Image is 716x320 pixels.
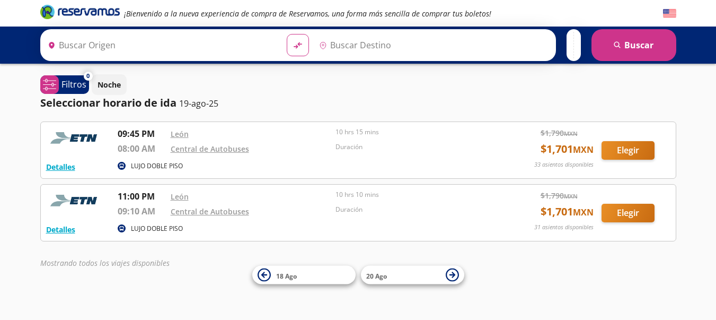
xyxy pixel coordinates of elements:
[40,4,120,20] i: Brand Logo
[366,271,387,280] span: 20 Ago
[315,32,550,58] input: Buscar Destino
[541,204,594,220] span: $ 1,701
[40,95,176,111] p: Seleccionar horario de ida
[171,129,189,139] a: León
[335,142,496,152] p: Duración
[118,127,165,140] p: 09:45 PM
[602,204,655,222] button: Elegir
[43,32,279,58] input: Buscar Origen
[46,161,75,172] button: Detalles
[541,190,578,201] span: $ 1,790
[276,271,297,280] span: 18 Ago
[534,160,594,169] p: 33 asientos disponibles
[131,161,183,171] p: LUJO DOBLE PISO
[40,75,89,94] button: 0Filtros
[602,141,655,160] button: Elegir
[118,205,165,218] p: 09:10 AM
[361,266,464,284] button: 20 Ago
[46,190,104,211] img: RESERVAMOS
[46,224,75,235] button: Detalles
[171,192,189,202] a: León
[46,127,104,149] img: RESERVAMOS
[118,190,165,203] p: 11:00 PM
[335,190,496,200] p: 10 hrs 10 mins
[118,142,165,155] p: 08:00 AM
[564,129,578,137] small: MXN
[534,223,594,232] p: 31 asientos disponibles
[541,141,594,157] span: $ 1,701
[564,192,578,200] small: MXN
[252,266,356,284] button: 18 Ago
[171,206,249,217] a: Central de Autobuses
[98,79,121,90] p: Noche
[131,224,183,233] p: LUJO DOBLE PISO
[124,8,491,19] em: ¡Bienvenido a la nueva experiencia de compra de Reservamos, una forma más sencilla de comprar tus...
[663,7,676,20] button: English
[591,29,676,61] button: Buscar
[335,205,496,214] p: Duración
[335,127,496,137] p: 10 hrs 15 mins
[86,72,90,81] span: 0
[573,206,594,218] small: MXN
[179,97,218,110] p: 19-ago-25
[573,144,594,155] small: MXN
[40,258,170,268] em: Mostrando todos los viajes disponibles
[61,78,86,91] p: Filtros
[171,144,249,154] a: Central de Autobuses
[40,4,120,23] a: Brand Logo
[92,74,127,95] button: Noche
[541,127,578,139] span: $ 1,790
